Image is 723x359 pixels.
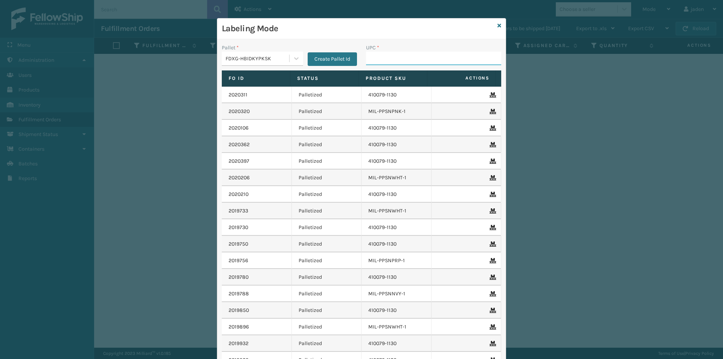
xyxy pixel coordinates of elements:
td: 410079-1130 [361,269,432,286]
td: 410079-1130 [361,136,432,153]
td: Palletized [292,219,362,236]
td: 410079-1130 [361,120,432,136]
td: Palletized [292,203,362,219]
i: Remove From Pallet [490,175,494,180]
td: 410079-1130 [361,219,432,236]
td: MIL-PPSNPRP-1 [361,252,432,269]
i: Remove From Pallet [490,192,494,197]
label: UPC [366,44,379,52]
td: 410079-1130 [361,302,432,319]
a: 2019896 [229,323,249,331]
i: Remove From Pallet [490,308,494,313]
td: MIL-PPSNWHT-1 [361,203,432,219]
a: 2019932 [229,340,249,347]
a: 2020397 [229,157,249,165]
td: Palletized [292,236,362,252]
td: Palletized [292,286,362,302]
a: 2020106 [229,124,249,132]
td: MIL-PPSNPNK-1 [361,103,432,120]
td: Palletized [292,153,362,170]
td: 410079-1130 [361,87,432,103]
label: Pallet [222,44,239,52]
i: Remove From Pallet [490,92,494,98]
i: Remove From Pallet [490,341,494,346]
label: Status [297,75,352,82]
td: Palletized [292,186,362,203]
i: Remove From Pallet [490,159,494,164]
td: Palletized [292,103,362,120]
td: Palletized [292,252,362,269]
a: 2019733 [229,207,248,215]
div: FDXG-HBIDKYPKSK [226,55,290,63]
a: 2020320 [229,108,250,115]
td: Palletized [292,269,362,286]
label: Fo Id [229,75,283,82]
td: 410079-1130 [361,153,432,170]
td: Palletized [292,136,362,153]
h3: Labeling Mode [222,23,494,34]
a: 2019788 [229,290,249,298]
button: Create Pallet Id [308,52,357,66]
label: Product SKU [366,75,420,82]
i: Remove From Pallet [490,125,494,131]
td: MIL-PPSNNVY-1 [361,286,432,302]
a: 2020206 [229,174,250,182]
td: MIL-PPSNWHT-1 [361,170,432,186]
a: 2019780 [229,273,249,281]
td: Palletized [292,87,362,103]
td: Palletized [292,120,362,136]
td: 410079-1130 [361,186,432,203]
td: Palletized [292,319,362,335]
td: Palletized [292,302,362,319]
i: Remove From Pallet [490,324,494,330]
a: 2019850 [229,307,249,314]
a: 2019750 [229,240,248,248]
i: Remove From Pallet [490,241,494,247]
i: Remove From Pallet [490,109,494,114]
a: 2020210 [229,191,249,198]
i: Remove From Pallet [490,225,494,230]
i: Remove From Pallet [490,258,494,263]
td: Palletized [292,170,362,186]
a: 2019730 [229,224,248,231]
span: Actions [430,72,494,84]
i: Remove From Pallet [490,275,494,280]
td: 410079-1130 [361,335,432,352]
i: Remove From Pallet [490,208,494,214]
td: 410079-1130 [361,236,432,252]
a: 2020311 [229,91,247,99]
a: 2019756 [229,257,248,264]
td: Palletized [292,335,362,352]
i: Remove From Pallet [490,291,494,296]
td: MIL-PPSNWHT-1 [361,319,432,335]
i: Remove From Pallet [490,142,494,147]
a: 2020362 [229,141,250,148]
